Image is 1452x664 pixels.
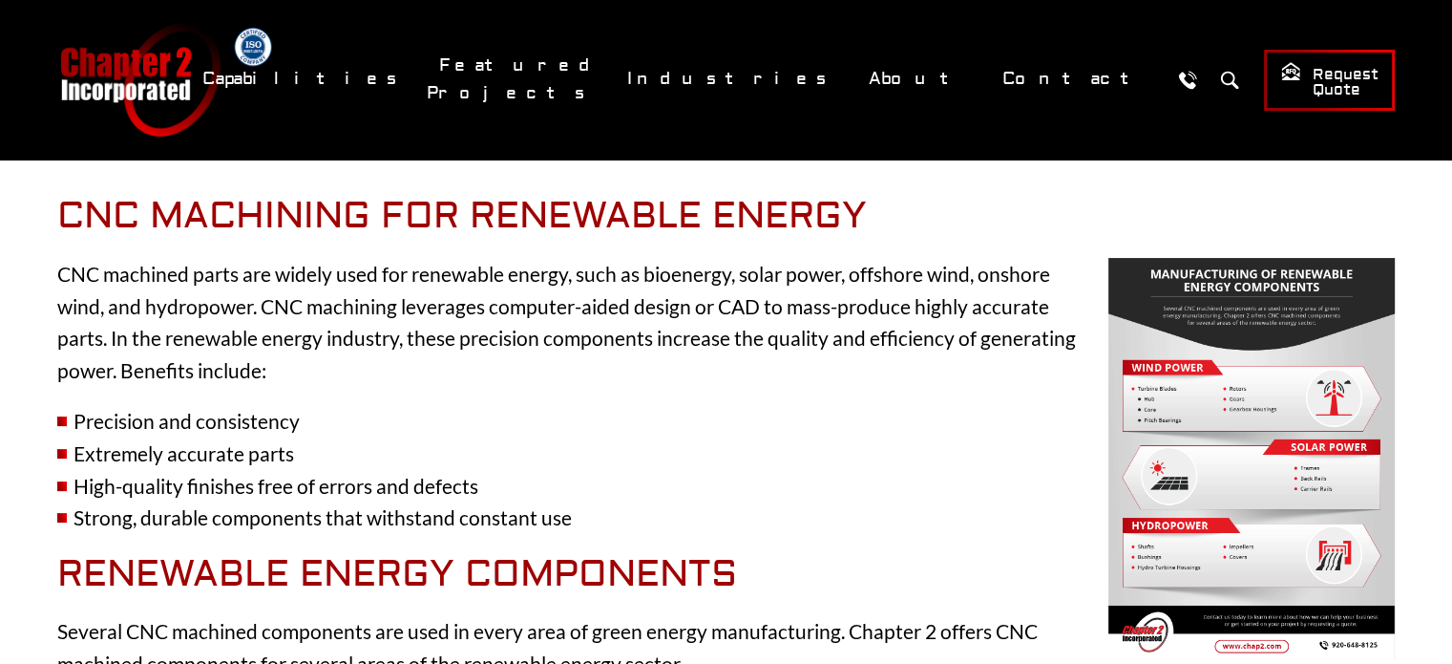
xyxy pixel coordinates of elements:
span: Request Quote [1280,61,1378,100]
a: Industries [615,58,847,99]
a: Chapter 2 Incorporated [58,23,221,137]
li: Extremely accurate parts [57,438,1395,470]
a: Call Us [1170,62,1206,97]
li: Strong, durable components that withstand constant use [57,502,1395,534]
a: Capabilities [190,58,417,99]
a: Request Quote [1264,50,1395,111]
a: Featured Projects [427,45,605,114]
li: Precision and consistency [57,405,1395,438]
p: CNC machined parts are widely used for renewable energy, such as bioenergy, solar power, offshore... [57,258,1395,386]
li: High-quality finishes free of errors and defects [57,470,1395,503]
h2: Renewable Energy Components [57,553,1395,597]
a: About [856,58,980,99]
img: Manufacturing of Renewable Energy Components [1108,258,1395,659]
a: Contact [990,58,1161,99]
button: Search [1212,62,1248,97]
h2: CNC Machining for Renewable Energy [57,195,1395,239]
